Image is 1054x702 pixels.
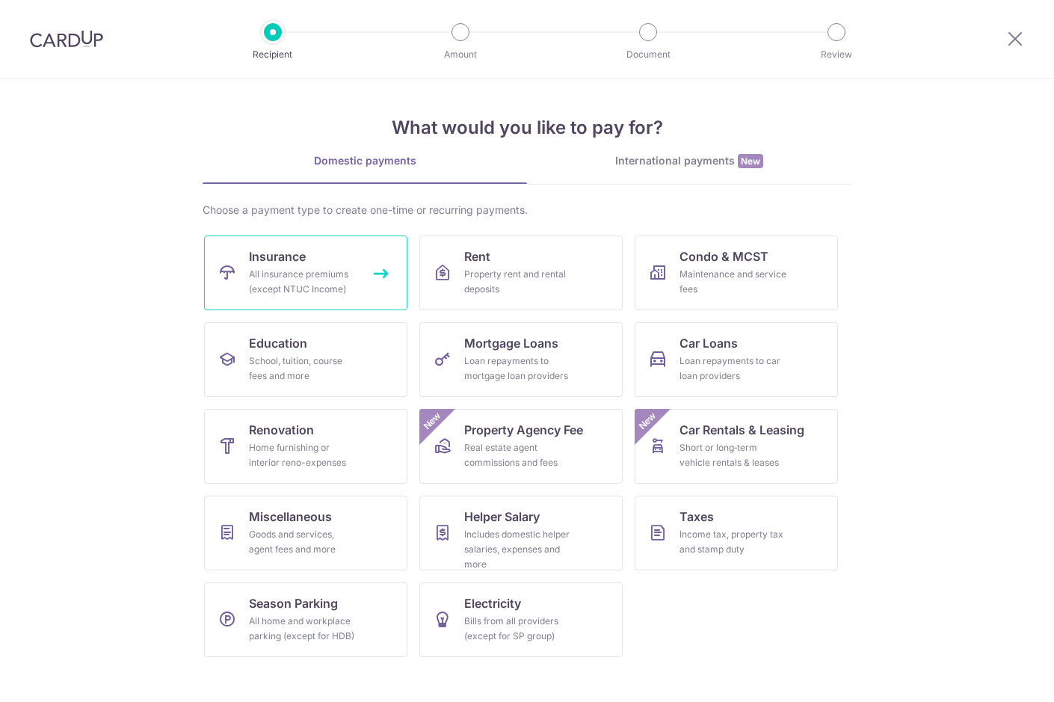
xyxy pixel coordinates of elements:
[30,30,103,48] img: CardUp
[204,496,407,570] a: MiscellaneousGoods and services, agent fees and more
[635,235,838,310] a: Condo & MCSTMaintenance and service fees
[249,594,338,612] span: Season Parking
[679,440,787,470] div: Short or long‑term vehicle rentals & leases
[527,153,851,169] div: International payments
[464,354,572,384] div: Loan repayments to mortgage loan providers
[464,614,572,644] div: Bills from all providers (except for SP group)
[203,203,851,218] div: Choose a payment type to create one-time or recurring payments.
[635,409,660,434] span: New
[679,334,738,352] span: Car Loans
[405,47,516,62] p: Amount
[635,409,838,484] a: Car Rentals & LeasingShort or long‑term vehicle rentals & leasesNew
[249,421,314,439] span: Renovation
[419,496,623,570] a: Helper SalaryIncludes domestic helper salaries, expenses and more
[464,527,572,572] div: Includes domestic helper salaries, expenses and more
[593,47,703,62] p: Document
[218,47,328,62] p: Recipient
[204,322,407,397] a: EducationSchool, tuition, course fees and more
[204,409,407,484] a: RenovationHome furnishing or interior reno-expenses
[249,354,357,384] div: School, tuition, course fees and more
[249,527,357,557] div: Goods and services, agent fees and more
[679,354,787,384] div: Loan repayments to car loan providers
[249,267,357,297] div: All insurance premiums (except NTUC Income)
[419,322,623,397] a: Mortgage LoansLoan repayments to mortgage loan providers
[464,421,583,439] span: Property Agency Fee
[464,440,572,470] div: Real estate agent commissions and fees
[204,235,407,310] a: InsuranceAll insurance premiums (except NTUC Income)
[464,267,572,297] div: Property rent and rental deposits
[679,527,787,557] div: Income tax, property tax and stamp duty
[249,440,357,470] div: Home furnishing or interior reno-expenses
[203,114,851,141] h4: What would you like to pay for?
[738,154,763,168] span: New
[464,594,521,612] span: Electricity
[635,496,838,570] a: TaxesIncome tax, property tax and stamp duty
[249,508,332,526] span: Miscellaneous
[249,247,306,265] span: Insurance
[420,409,445,434] span: New
[464,247,490,265] span: Rent
[679,508,714,526] span: Taxes
[679,267,787,297] div: Maintenance and service fees
[249,614,357,644] div: All home and workplace parking (except for HDB)
[781,47,892,62] p: Review
[203,153,527,168] div: Domestic payments
[419,409,623,484] a: Property Agency FeeReal estate agent commissions and feesNew
[679,247,768,265] span: Condo & MCST
[249,334,307,352] span: Education
[679,421,804,439] span: Car Rentals & Leasing
[204,582,407,657] a: Season ParkingAll home and workplace parking (except for HDB)
[464,334,558,352] span: Mortgage Loans
[635,322,838,397] a: Car LoansLoan repayments to car loan providers
[419,235,623,310] a: RentProperty rent and rental deposits
[464,508,540,526] span: Helper Salary
[419,582,623,657] a: ElectricityBills from all providers (except for SP group)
